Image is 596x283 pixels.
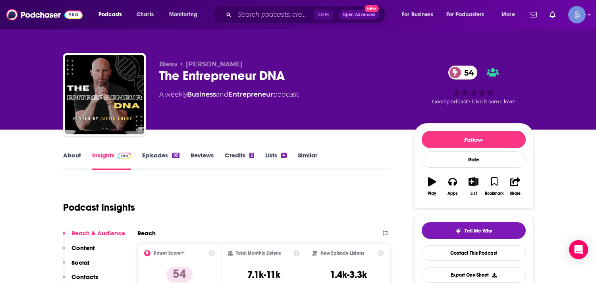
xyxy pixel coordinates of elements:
[446,9,484,20] span: For Podcasters
[414,60,533,110] div: 54Good podcast? Give it some love!
[330,269,367,281] h3: 1.4k-3.3k
[63,202,135,213] h1: Podcast Insights
[422,172,442,201] button: Play
[281,153,286,158] div: 4
[484,172,505,201] button: Bookmark
[154,250,185,256] h2: Power Score™
[422,267,526,283] button: Export One-Sheet
[546,8,559,21] a: Show notifications dropdown
[496,8,525,21] button: open menu
[71,273,98,281] p: Contacts
[142,151,179,170] a: Episodes99
[569,240,588,259] div: Open Intercom Messenger
[568,6,586,23] img: User Profile
[456,66,478,79] span: 54
[402,9,433,20] span: For Business
[396,8,443,21] button: open menu
[365,5,379,12] span: New
[191,151,214,170] a: Reviews
[568,6,586,23] button: Show profile menu
[71,244,95,252] p: Content
[220,6,393,24] div: Search podcasts, credits, & more...
[159,60,243,68] span: Bleav + [PERSON_NAME]
[235,8,314,21] input: Search podcasts, credits, & more...
[63,151,81,170] a: About
[131,8,158,21] a: Charts
[314,10,333,20] span: Ctrl K
[137,9,154,20] span: Charts
[249,153,254,158] div: 2
[93,8,132,21] button: open menu
[63,244,95,259] button: Content
[298,151,317,170] a: Similar
[568,6,586,23] span: Logged in as Spiral5-G1
[118,153,131,159] img: Podchaser Pro
[471,191,477,196] div: List
[216,91,228,98] span: and
[247,269,280,281] h3: 7.1k-11k
[343,13,376,17] span: Open Advanced
[463,172,484,201] button: List
[432,99,515,105] span: Good podcast? Give it some love!
[501,9,515,20] span: More
[448,66,478,79] a: 54
[265,151,286,170] a: Lists4
[422,222,526,239] button: tell me why sparkleTell Me Why
[442,172,463,201] button: Apps
[339,10,379,19] button: Open AdvancedNew
[422,151,526,168] div: Rate
[164,8,208,21] button: open menu
[465,228,492,234] span: Tell Me Why
[169,9,197,20] span: Monitoring
[137,229,156,237] h2: Reach
[187,91,216,98] a: Business
[6,7,83,22] img: Podchaser - Follow, Share and Rate Podcasts
[159,90,299,99] div: A weekly podcast
[422,131,526,148] button: Follow
[236,250,281,256] h2: Total Monthly Listens
[455,228,461,234] img: tell me why sparkle
[63,259,89,273] button: Social
[422,245,526,261] a: Contact This Podcast
[98,9,122,20] span: Podcasts
[92,151,131,170] a: InsightsPodchaser Pro
[172,153,179,158] div: 99
[320,250,364,256] h2: New Episode Listens
[441,8,496,21] button: open menu
[228,91,273,98] a: Entrepreneur
[485,191,503,196] div: Bookmark
[166,267,193,283] p: 54
[71,259,89,266] p: Social
[447,191,458,196] div: Apps
[65,55,144,134] img: The Entrepreneur DNA
[527,8,540,21] a: Show notifications dropdown
[428,191,436,196] div: Play
[71,229,125,237] p: Reach & Audience
[63,229,125,244] button: Reach & Audience
[510,191,521,196] div: Share
[505,172,525,201] button: Share
[225,151,254,170] a: Credits2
